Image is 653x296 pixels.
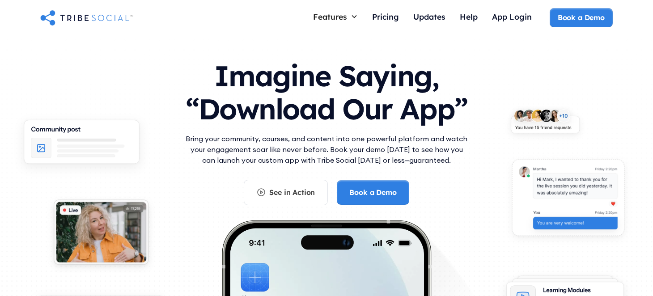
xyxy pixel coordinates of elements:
[183,51,470,130] h1: Imagine Saying, “Download Our App”
[550,8,613,27] a: Book a Demo
[269,187,315,197] div: See in Action
[40,8,133,26] a: home
[306,8,365,25] div: Features
[313,12,347,21] div: Features
[337,180,409,204] a: Book a Demo
[413,12,445,21] div: Updates
[453,8,485,27] a: Help
[503,103,588,144] img: An illustration of New friends requests
[46,194,157,275] img: An illustration of Live video
[244,180,328,205] a: See in Action
[183,133,470,165] p: Bring your community, courses, and content into one powerful platform and watch your engagement s...
[372,12,399,21] div: Pricing
[503,153,633,247] img: An illustration of chat
[485,8,539,27] a: App Login
[406,8,453,27] a: Updates
[492,12,532,21] div: App Login
[365,8,406,27] a: Pricing
[13,112,150,178] img: An illustration of Community Feed
[460,12,478,21] div: Help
